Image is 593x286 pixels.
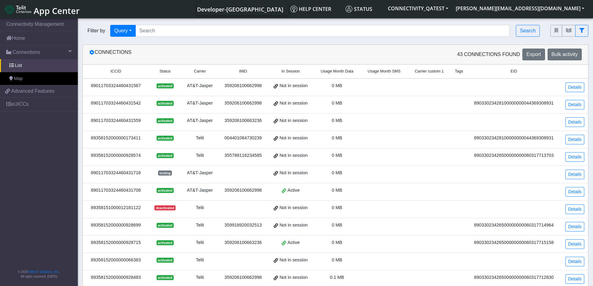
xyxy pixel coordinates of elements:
span: Not in session [280,117,308,124]
span: 43 Connections found [457,51,520,58]
a: Details [565,135,584,144]
span: activated [157,258,174,263]
div: 89033023426500000000060317712830 [471,274,557,281]
div: Connections [84,49,336,60]
div: Telit [185,274,215,281]
div: 89358151000012181122 [87,204,145,211]
button: Search [516,25,540,37]
span: 0 MB [332,240,342,245]
div: 89011703324460431708 [87,187,145,194]
div: 359206100662998 [222,274,264,281]
span: Connections [12,49,40,56]
div: 89033023426500000000060317714964 [471,222,557,229]
span: activated [157,136,174,141]
div: 359206100662998 [222,100,264,107]
span: 0.1 MB [330,275,344,280]
button: Bulk activity [548,49,582,60]
div: 359206100663236 [222,239,264,246]
a: Details [565,152,584,162]
div: 89033023428100000000044369308931 [471,100,557,107]
span: App Center [34,5,80,16]
span: activated [157,240,174,245]
a: Details [565,170,584,179]
input: Search... [135,25,510,37]
span: 0 MB [332,223,342,227]
div: 89358152000000928699 [87,222,145,229]
span: IMEI [239,68,247,74]
span: activated [157,275,174,280]
span: 0 MB [332,257,342,262]
span: Map [14,75,23,82]
a: Details [565,257,584,266]
div: 359206100662998 [222,82,264,89]
div: 89358152000000928574 [87,152,145,159]
span: Carrier custom 1 [415,68,444,74]
span: Developer-[GEOGRAPHIC_DATA] [197,6,283,13]
div: AT&T-Jasper [185,117,215,124]
span: Active [288,239,300,246]
span: Not in session [280,222,308,229]
a: Status [343,3,384,15]
span: ICCID [111,68,121,74]
button: [PERSON_NAME][EMAIL_ADDRESS][DOMAIN_NAME] [452,3,588,14]
div: 89033023426500000000060317713703 [471,152,557,159]
div: 89011703324460431542 [87,100,145,107]
span: 0 MB [332,205,342,210]
div: 89033023428100000000044369308931 [471,135,557,142]
div: 89358152000000066383 [87,257,145,264]
span: Not in session [280,100,308,107]
div: 359206100663236 [222,117,264,124]
span: 0 MB [332,118,342,123]
span: Not in session [280,135,308,142]
span: EID [511,68,517,74]
img: logo-telit-cinterion-gw-new.png [5,4,31,14]
span: Tags [455,68,463,74]
span: activated [157,83,174,88]
span: deactivated [154,205,176,210]
div: Telit [185,204,215,211]
div: 89358152000000173411 [87,135,145,142]
span: Usage Month SMS [368,68,401,74]
span: In Session [281,68,300,74]
a: Help center [288,3,343,15]
div: AT&T-Jasper [185,187,215,194]
a: Details [565,274,584,284]
div: Telit [185,135,215,142]
div: 89011703324460431716 [87,170,145,176]
div: Telit [185,257,215,264]
div: AT&T-Jasper [185,170,215,176]
span: Not in session [280,82,308,89]
button: Export [522,49,545,60]
div: fitlers menu [550,25,588,37]
span: testing [158,171,172,176]
span: Not in session [280,274,308,281]
a: App Center [5,2,79,16]
span: Not in session [280,170,308,176]
div: 89358152000000928715 [87,239,145,246]
span: Bulk activity [552,52,578,57]
span: Active [288,187,300,194]
span: List [15,62,22,69]
div: 89011703324460431559 [87,117,145,124]
span: 0 MB [332,135,342,140]
span: Help center [290,6,331,12]
div: 89358152000000928483 [87,274,145,281]
span: activated [157,223,174,228]
span: 0 MB [332,83,342,88]
span: activated [157,188,174,193]
div: Telit [185,222,215,229]
span: Status [159,68,171,74]
a: Telit IoT Solutions, Inc. [28,270,59,274]
div: AT&T-Jasper [185,82,215,89]
img: status.svg [346,6,352,12]
a: Details [565,239,584,249]
span: 0 MB [332,188,342,193]
div: Telit [185,239,215,246]
span: 0 MB [332,153,342,158]
span: Filter by [82,27,110,35]
div: AT&T-Jasper [185,100,215,107]
div: 355788116234585 [222,152,264,159]
span: Not in session [280,204,308,211]
span: 0 MB [332,101,342,105]
div: 359918920032513 [222,222,264,229]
